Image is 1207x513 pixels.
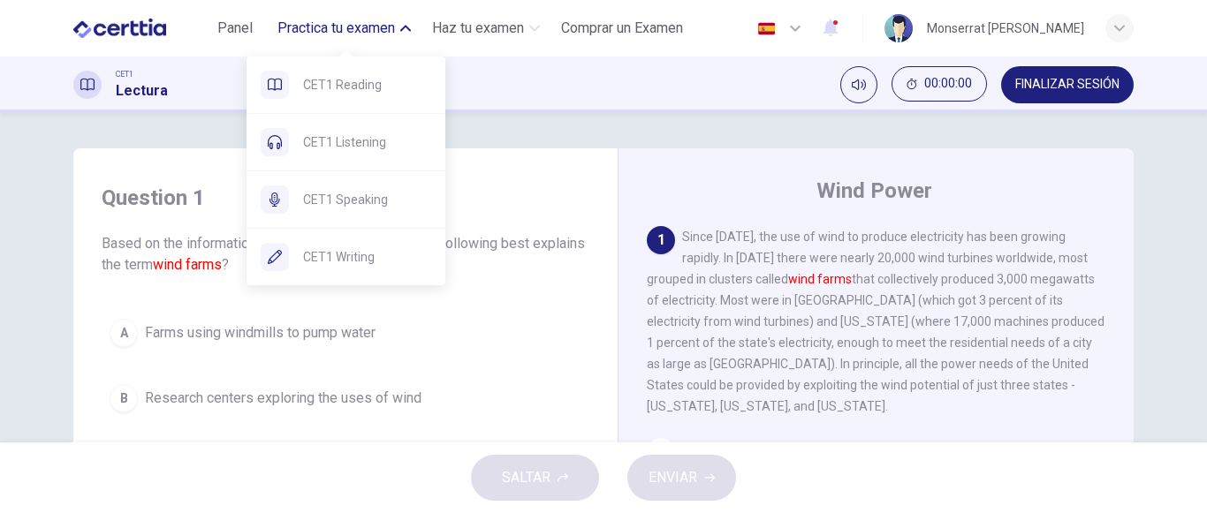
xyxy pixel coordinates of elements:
[110,319,138,347] div: A
[927,18,1084,39] div: Monserrat [PERSON_NAME]
[207,12,263,44] button: Panel
[892,66,987,102] button: 00:00:00
[755,22,778,35] img: es
[303,74,431,95] span: CET1 Reading
[432,18,524,39] span: Haz tu examen
[816,177,932,205] h4: Wind Power
[73,11,166,46] img: CERTTIA logo
[102,184,589,212] h4: Question 1
[840,66,877,103] div: Silenciar
[647,230,1105,413] span: Since [DATE], the use of wind to produce electricity has been growing rapidly. In [DATE] there we...
[303,246,431,268] span: CET1 Writing
[647,438,675,466] div: 2
[102,376,589,420] button: BResearch centers exploring the uses of wind
[892,66,987,103] div: Ocultar
[247,114,445,170] div: CET1 Listening
[145,322,376,343] span: Farms using windmills to pump water
[145,388,421,409] span: Research centers exploring the uses of wind
[247,171,445,228] div: CET1 Speaking
[247,57,445,113] div: CET1 Reading
[788,272,852,286] font: wind farms
[277,18,395,39] span: Practica tu examen
[924,77,972,91] span: 00:00:00
[561,18,683,39] span: Comprar un Examen
[425,12,547,44] button: Haz tu examen
[73,11,207,46] a: CERTTIA logo
[217,18,253,39] span: Panel
[116,80,168,102] h1: Lectura
[303,132,431,153] span: CET1 Listening
[102,233,589,275] span: Based on the information in the paragraph which of the following best explains the term ?
[116,68,133,80] span: CET1
[303,189,431,210] span: CET1 Speaking
[153,256,222,273] font: wind farms
[247,229,445,285] div: CET1 Writing
[102,441,589,486] button: CTypes of power plant common in [US_STATE]
[647,226,675,254] div: 1
[110,384,138,412] div: B
[1001,66,1134,103] button: FINALIZAR SESIÓN
[102,311,589,355] button: AFarms using windmills to pump water
[270,12,418,44] button: Practica tu examen
[554,12,690,44] button: Comprar un Examen
[1015,78,1120,92] span: FINALIZAR SESIÓN
[884,14,913,42] img: Profile picture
